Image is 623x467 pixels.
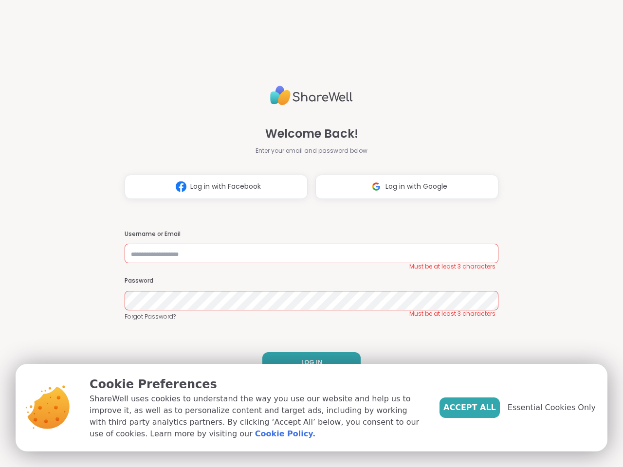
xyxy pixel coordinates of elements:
[385,181,447,192] span: Log in with Google
[443,402,496,413] span: Accept All
[90,376,424,393] p: Cookie Preferences
[265,125,358,143] span: Welcome Back!
[256,146,367,155] span: Enter your email and password below
[255,428,315,440] a: Cookie Policy.
[301,358,322,367] span: LOG IN
[125,312,498,321] a: Forgot Password?
[125,175,308,199] button: Log in with Facebook
[440,397,500,418] button: Accept All
[125,277,498,285] h3: Password
[508,402,596,413] span: Essential Cookies Only
[190,181,261,192] span: Log in with Facebook
[409,263,495,270] span: Must be at least 3 characters
[262,352,361,373] button: LOG IN
[315,175,498,199] button: Log in with Google
[367,178,385,196] img: ShareWell Logomark
[270,82,353,109] img: ShareWell Logo
[409,310,495,318] span: Must be at least 3 characters
[90,393,424,440] p: ShareWell uses cookies to understand the way you use our website and help us to improve it, as we...
[172,178,190,196] img: ShareWell Logomark
[125,230,498,238] h3: Username or Email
